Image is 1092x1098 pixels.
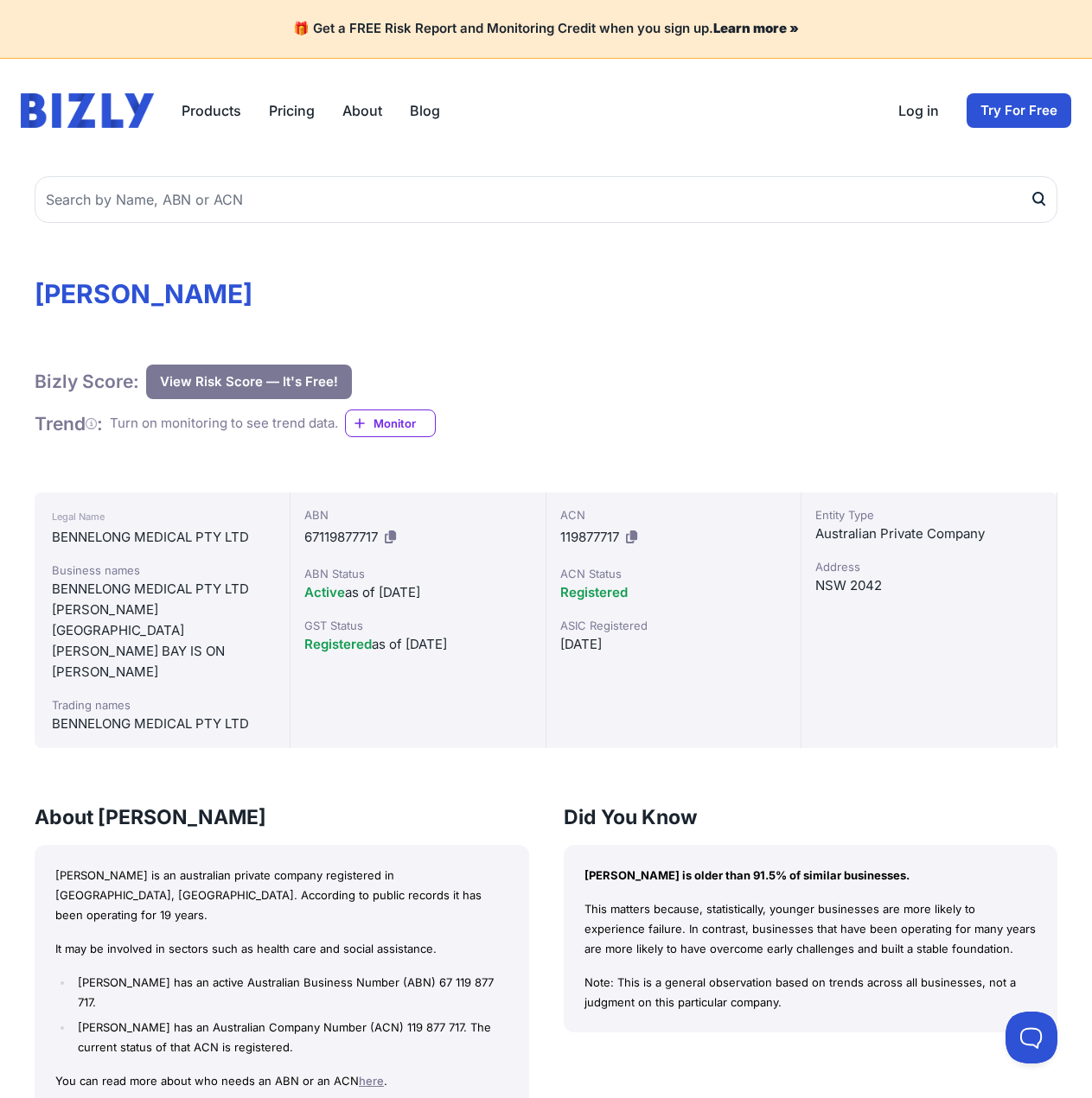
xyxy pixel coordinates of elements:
div: GST Status [304,617,532,634]
a: Learn more » [713,20,799,36]
p: This matters because, statistically, younger businesses are more likely to experience failure. In... [584,899,1038,958]
div: Business names [52,562,272,579]
li: [PERSON_NAME] has an Australian Company Number (ACN) 119 877 717. The current status of that ACN ... [73,1018,508,1057]
span: Registered [560,584,628,600]
span: Active [304,584,345,600]
a: Blog [410,100,440,121]
div: Address [815,558,1043,575]
a: Try For Free [967,93,1071,128]
div: Turn on monitoring to see trend data. [110,414,338,434]
iframe: Toggle Customer Support [1006,1012,1057,1063]
div: ABN Status [304,565,532,582]
h4: 🎁 Get a FREE Risk Report and Monitoring Credit when you sign up. [21,21,1071,37]
span: 67119877717 [304,529,378,545]
a: Log in [898,100,939,121]
span: Monitor [374,415,435,432]
span: Registered [304,636,372,652]
p: Note: This is a general observation based on trends across all businesses, not a judgment on this... [584,973,1038,1012]
h1: Trend : [35,412,103,435]
div: [PERSON_NAME] [52,662,272,682]
a: About [342,100,382,121]
button: Products [182,100,241,121]
button: View Risk Score — It's Free! [146,365,352,399]
div: as of [DATE] [304,582,532,603]
span: 119877717 [560,529,619,545]
p: [PERSON_NAME] is older than 91.5% of similar businesses. [584,866,1038,885]
p: It may be involved in sectors such as health care and social assistance. [55,939,508,959]
div: BENNELONG MEDICAL PTY LTD [52,527,272,548]
a: Pricing [269,100,315,121]
div: as of [DATE] [304,634,532,655]
div: Trading names [52,696,272,714]
div: NSW 2042 [815,575,1043,596]
div: BENNELONG MEDICAL PTY LTD [52,579,272,600]
h3: About [PERSON_NAME] [35,803,529,831]
h1: [PERSON_NAME] [35,278,1057,309]
div: ACN Status [560,565,788,582]
h1: Bizly Score: [35,370,139,393]
a: here [359,1074,384,1088]
div: [PERSON_NAME] BAY IS ON [52,641,272,662]
div: ASIC Registered [560,617,788,634]
a: Monitor [345,409,436,437]
div: BENNELONG MEDICAL PTY LTD [52,714,272,734]
h3: Did You Know [564,803,1058,831]
div: Legal Name [52,506,272,527]
div: ABN [304,506,532,524]
p: [PERSON_NAME] is an australian private company registered in [GEOGRAPHIC_DATA], [GEOGRAPHIC_DATA]... [55,866,508,924]
li: [PERSON_NAME] has an active Australian Business Number (ABN) 67 119 877 717. [73,973,508,1012]
div: ACN [560,506,788,524]
div: [DATE] [560,634,788,655]
div: Australian Private Company [815,524,1043,544]
p: You can read more about who needs an ABN or an ACN . [55,1071,508,1091]
div: Entity Type [815,506,1043,524]
div: [PERSON_NAME][GEOGRAPHIC_DATA] [52,600,272,641]
input: Search by Name, ABN or ACN [35,176,1057,223]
